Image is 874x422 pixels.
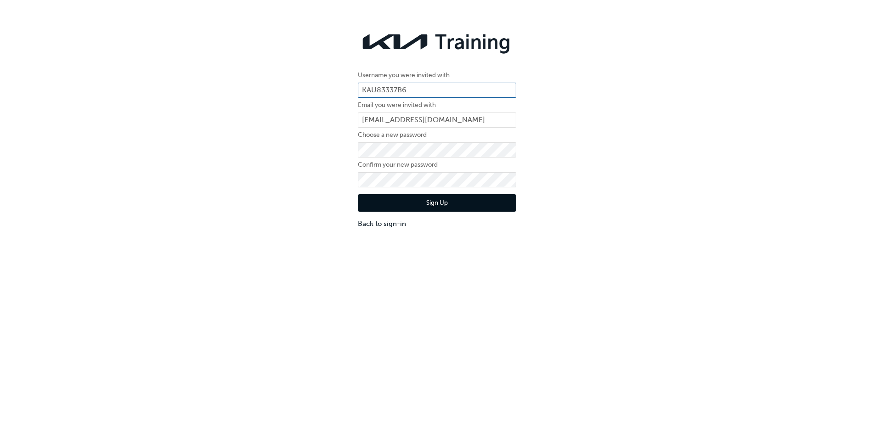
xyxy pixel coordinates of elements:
label: Confirm your new password [358,159,516,170]
img: kia-training [358,28,516,56]
label: Username you were invited with [358,70,516,81]
button: Sign Up [358,194,516,212]
label: Choose a new password [358,129,516,141]
label: Email you were invited with [358,100,516,111]
input: Username [358,83,516,98]
a: Back to sign-in [358,219,516,229]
